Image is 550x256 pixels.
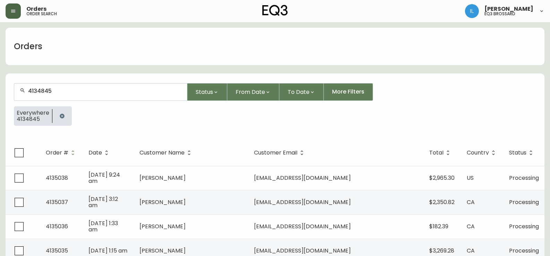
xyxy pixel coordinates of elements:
span: Country [467,150,498,156]
span: [EMAIL_ADDRESS][DOMAIN_NAME] [254,247,351,255]
span: [DATE] 9:24 am [88,171,120,185]
h1: Orders [14,41,42,52]
button: From Date [227,83,279,101]
span: [PERSON_NAME] [139,198,186,206]
span: [PERSON_NAME] [484,6,533,12]
span: 4135036 [46,222,68,230]
span: [EMAIL_ADDRESS][DOMAIN_NAME] [254,198,351,206]
span: Everywhere [17,110,49,116]
span: Processing [509,198,539,206]
span: [DATE] 1:15 am [88,247,127,255]
button: To Date [279,83,324,101]
span: Total [429,150,452,156]
span: 4135035 [46,247,68,255]
span: To Date [288,88,310,96]
span: 4135038 [46,174,68,182]
span: Status [509,150,535,156]
span: 4134845 [17,116,49,122]
span: Customer Name [139,150,194,156]
span: Status [196,88,213,96]
span: $3,269.28 [429,247,454,255]
span: $182.39 [429,222,448,230]
span: Order # [46,151,68,155]
span: Customer Email [254,150,306,156]
h5: eq3 brossard [484,12,515,16]
h5: order search [26,12,57,16]
span: Customer Email [254,151,297,155]
span: Order # [46,150,77,156]
span: Processing [509,247,539,255]
span: Orders [26,6,46,12]
span: Processing [509,222,539,230]
span: Total [429,151,443,155]
img: 998f055460c6ec1d1452ac0265469103 [465,4,479,18]
button: Status [187,83,227,101]
input: Search [28,88,181,94]
span: [EMAIL_ADDRESS][DOMAIN_NAME] [254,222,351,230]
span: Date [88,151,102,155]
span: CA [467,222,475,230]
span: $2,965.30 [429,174,455,182]
span: [DATE] 1:33 am [88,219,118,233]
span: [DATE] 3:12 am [88,195,118,209]
span: US [467,174,474,182]
span: [PERSON_NAME] [139,222,186,230]
span: [PERSON_NAME] [139,247,186,255]
span: Processing [509,174,539,182]
img: logo [262,5,288,16]
span: More Filters [332,88,364,96]
span: CA [467,198,475,206]
span: [EMAIL_ADDRESS][DOMAIN_NAME] [254,174,351,182]
span: CA [467,247,475,255]
span: From Date [236,88,265,96]
span: Customer Name [139,151,185,155]
span: Status [509,151,526,155]
span: $2,350.82 [429,198,455,206]
span: [PERSON_NAME] [139,174,186,182]
span: Country [467,151,489,155]
button: More Filters [324,83,373,101]
span: 4135037 [46,198,68,206]
span: Date [88,150,111,156]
